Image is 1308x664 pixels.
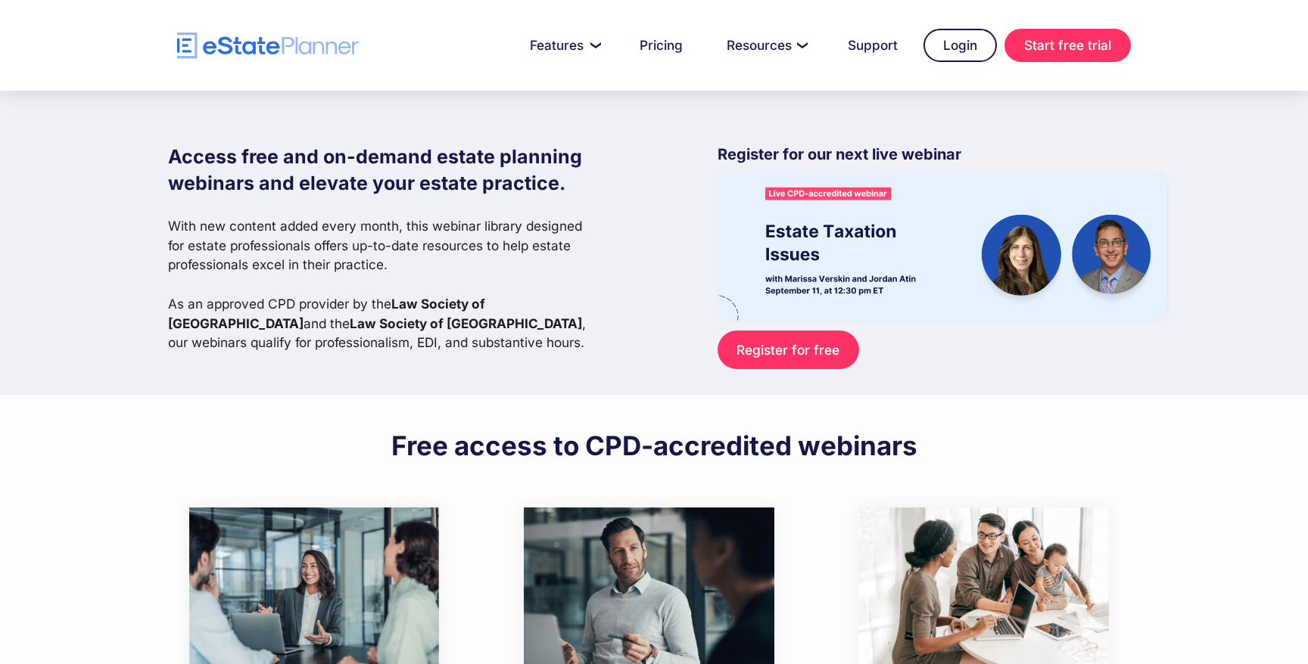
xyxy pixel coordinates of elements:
[177,33,359,59] a: home
[830,30,916,61] a: Support
[350,315,582,331] strong: Law Society of [GEOGRAPHIC_DATA]
[718,172,1167,320] img: eState Academy webinar
[391,429,917,462] h2: Free access to CPD-accredited webinars
[621,30,701,61] a: Pricing
[168,296,485,331] strong: Law Society of [GEOGRAPHIC_DATA]
[168,216,598,352] p: With new content added every month, this webinar library designed for estate professionals offers...
[718,330,859,369] a: Register for free
[923,29,997,62] a: Login
[708,30,822,61] a: Resources
[512,30,614,61] a: Features
[168,144,598,197] h1: Access free and on-demand estate planning webinars and elevate your estate practice.
[1004,29,1131,62] a: Start free trial
[718,144,1167,172] p: Register for our next live webinar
